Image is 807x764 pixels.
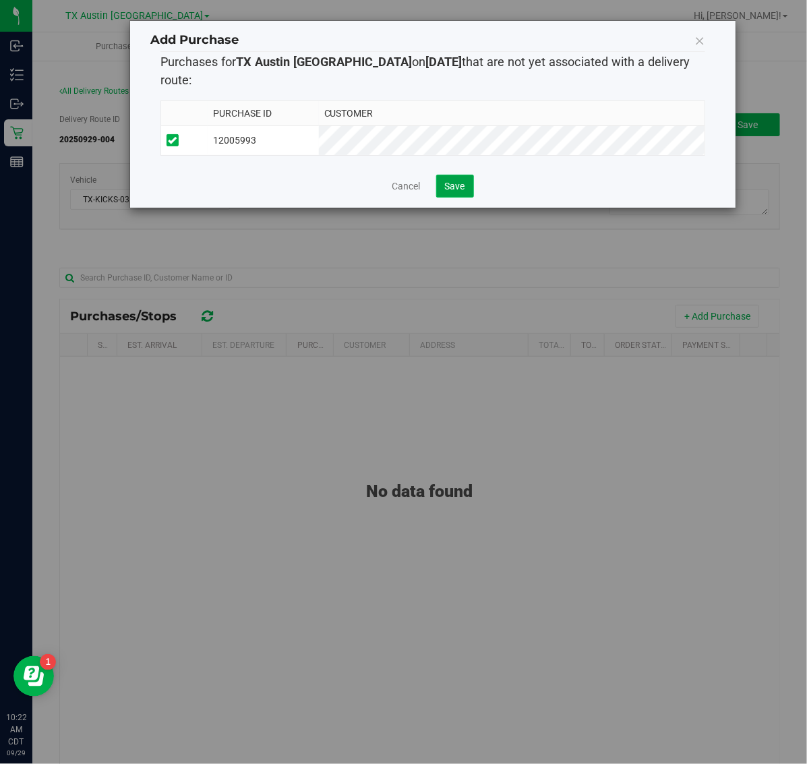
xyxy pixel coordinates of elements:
span: Save [445,181,465,192]
strong: [DATE] [425,55,462,69]
iframe: Resource center [13,656,54,697]
iframe: Resource center unread badge [40,654,56,670]
td: 12005993 [208,125,319,155]
button: Save [436,175,474,198]
a: Cancel [392,179,421,193]
th: Purchase ID [208,101,319,126]
th: Customer [319,101,705,126]
p: Purchases for on that are not yet associated with a delivery route: [160,53,705,90]
span: Add Purchase [150,32,239,47]
strong: TX Austin [GEOGRAPHIC_DATA] [236,55,412,69]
